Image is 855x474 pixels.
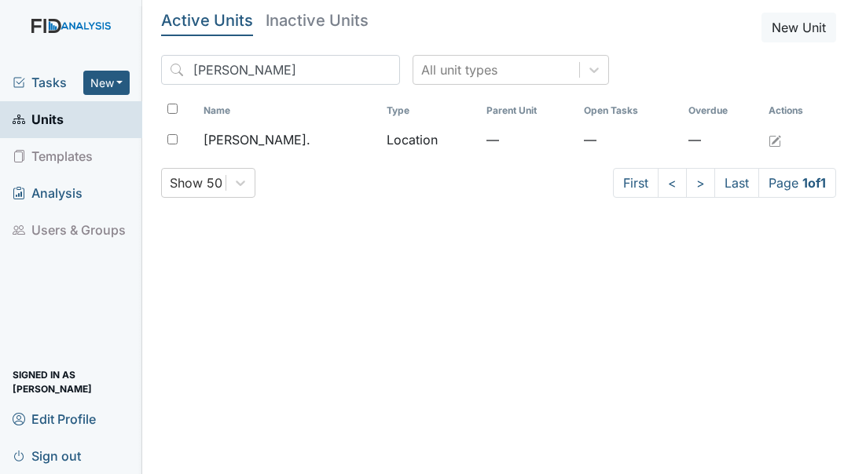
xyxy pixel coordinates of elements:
[204,130,310,149] span: [PERSON_NAME].
[762,97,836,124] th: Actions
[686,168,715,198] a: >
[758,168,836,198] span: Page
[13,108,64,132] span: Units
[802,175,826,191] strong: 1 of 1
[380,97,479,124] th: Toggle SortBy
[480,124,578,155] td: —
[13,181,83,206] span: Analysis
[714,168,759,198] a: Last
[769,130,781,149] a: Edit
[613,168,659,198] a: First
[13,73,83,92] a: Tasks
[421,60,497,79] div: All unit types
[578,124,681,155] td: —
[682,124,763,155] td: —
[682,97,763,124] th: Toggle SortBy
[480,97,578,124] th: Toggle SortBy
[13,443,81,468] span: Sign out
[167,104,178,114] input: Toggle All Rows Selected
[658,168,687,198] a: <
[170,173,222,192] div: Show 50
[13,407,96,431] span: Edit Profile
[266,13,369,28] h5: Inactive Units
[83,71,130,95] button: New
[380,124,479,155] td: Location
[161,55,400,85] input: Search...
[613,168,836,198] nav: task-pagination
[13,370,130,394] span: Signed in as [PERSON_NAME]
[161,13,253,28] h5: Active Units
[578,97,681,124] th: Toggle SortBy
[197,97,381,124] th: Toggle SortBy
[761,13,836,42] button: New Unit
